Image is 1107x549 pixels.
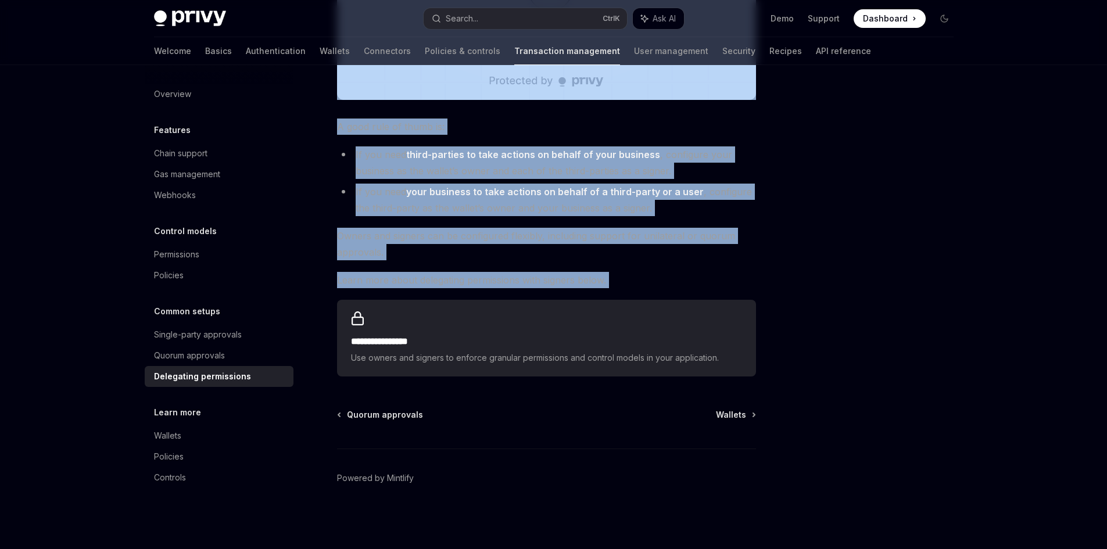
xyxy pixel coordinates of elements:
span: Learn more about delegating permissions with signers below. [337,272,756,288]
a: Chain support [145,143,293,164]
span: Ctrl K [603,14,620,23]
a: Connectors [364,37,411,65]
div: Single-party approvals [154,328,242,342]
div: Policies [154,268,184,282]
a: Wallets [716,409,755,421]
div: Controls [154,471,186,485]
a: Wallets [145,425,293,446]
a: Webhooks [145,185,293,206]
a: Basics [205,37,232,65]
div: Delegating permissions [154,369,251,383]
a: Gas management [145,164,293,185]
span: A good rule of thumb is: [337,119,756,135]
strong: third-parties to take actions on behalf of your business [406,149,660,160]
h5: Control models [154,224,217,238]
a: Policies [145,446,293,467]
a: Policies [145,265,293,286]
a: **** **** **** *Use owners and signers to enforce granular permissions and control models in your... [337,300,756,376]
li: If you need , configure your business as the wallet’s owner and each of the third-parties as a si... [337,146,756,179]
div: Permissions [154,247,199,261]
a: Policies & controls [425,37,500,65]
a: Delegating permissions [145,366,293,387]
div: Gas management [154,167,220,181]
h5: Learn more [154,406,201,419]
span: Wallets [716,409,746,421]
div: Wallets [154,429,181,443]
a: Dashboard [854,9,926,28]
div: Search... [446,12,478,26]
a: Recipes [769,37,802,65]
span: Dashboard [863,13,908,24]
a: Wallets [320,37,350,65]
a: Powered by Mintlify [337,472,414,484]
a: Demo [771,13,794,24]
span: Owners and signers can be configured flexibly, including support for unilateral or quorum approvals. [337,228,756,260]
span: Use owners and signers to enforce granular permissions and control models in your application. [351,351,742,365]
a: Transaction management [514,37,620,65]
a: User management [634,37,708,65]
div: Policies [154,450,184,464]
button: Search...CtrlK [424,8,627,29]
a: Quorum approvals [145,345,293,366]
div: Overview [154,87,191,101]
a: Overview [145,84,293,105]
strong: your business to take actions on behalf of a third-party or a user [406,186,704,198]
li: If you need , configure the third-party as the wallet’s owner and your business as a signer. [337,184,756,216]
div: Chain support [154,146,207,160]
a: Welcome [154,37,191,65]
span: Quorum approvals [347,409,423,421]
span: Ask AI [653,13,676,24]
a: Permissions [145,244,293,265]
h5: Common setups [154,304,220,318]
a: Security [722,37,755,65]
a: Authentication [246,37,306,65]
a: Single-party approvals [145,324,293,345]
button: Ask AI [633,8,684,29]
button: Toggle dark mode [935,9,954,28]
div: Quorum approvals [154,349,225,363]
a: Support [808,13,840,24]
a: Controls [145,467,293,488]
img: dark logo [154,10,226,27]
h5: Features [154,123,191,137]
div: Webhooks [154,188,196,202]
a: Quorum approvals [338,409,423,421]
a: API reference [816,37,871,65]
